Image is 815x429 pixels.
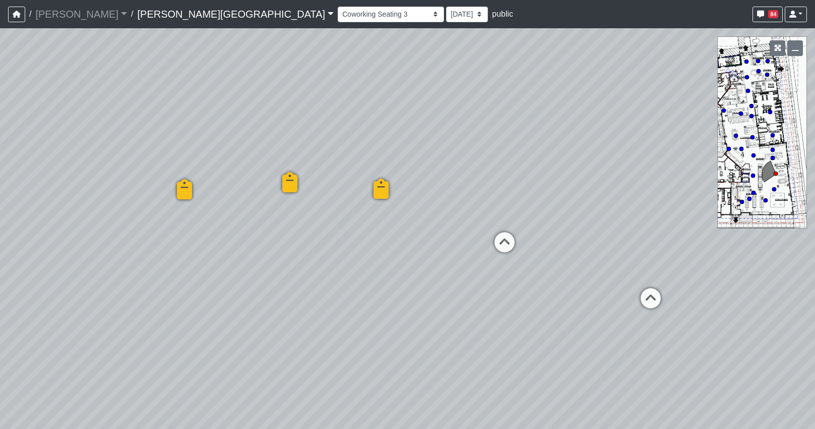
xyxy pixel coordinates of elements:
span: 84 [768,10,778,18]
button: 84 [753,7,783,22]
span: / [25,4,35,24]
span: / [127,4,137,24]
a: [PERSON_NAME][GEOGRAPHIC_DATA] [137,4,334,24]
iframe: Ybug feedback widget [8,409,67,429]
span: public [492,10,513,18]
a: [PERSON_NAME] [35,4,127,24]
